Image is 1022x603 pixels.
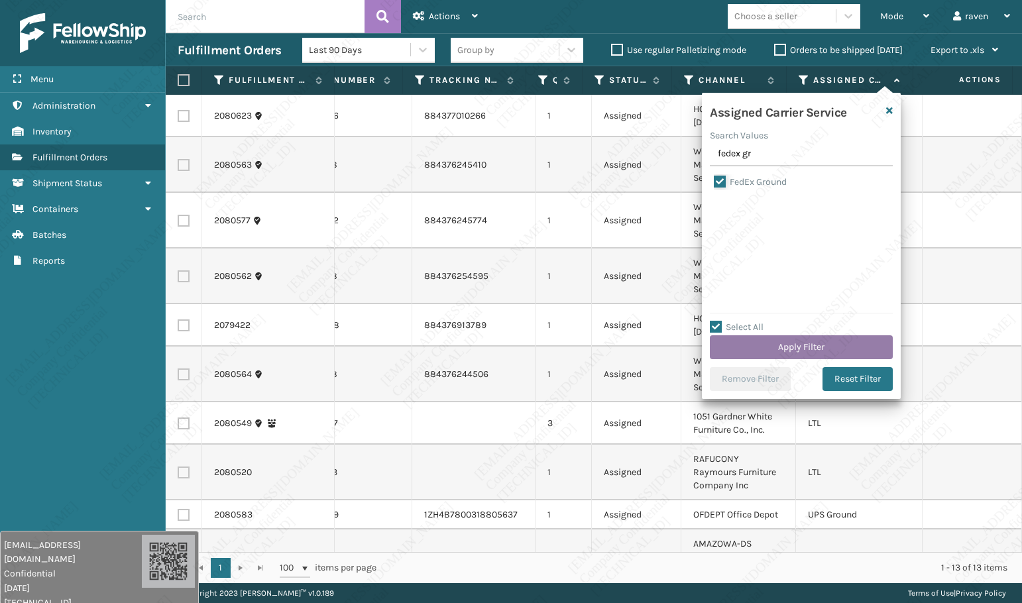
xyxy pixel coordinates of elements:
td: 1 [536,529,592,585]
td: 3 [536,402,592,445]
label: Status [609,74,646,86]
div: Choose a seller [734,9,797,23]
td: SO2444338 [278,304,412,347]
span: Confidential [4,567,142,580]
td: 1 [536,137,592,193]
label: Assigned Carrier Service [813,74,887,86]
td: Assigned [592,445,681,500]
a: 884376245410 [424,159,486,170]
span: [EMAIL_ADDRESS][DOMAIN_NAME] [4,538,142,566]
a: Privacy Policy [956,588,1006,598]
button: Apply Filter [710,335,893,359]
td: Assigned [592,500,681,529]
a: 2080562 [214,270,252,283]
label: Select All [710,321,764,333]
a: 2080624 [214,551,252,564]
h3: Fulfillment Orders [178,42,281,58]
td: LTL [796,402,923,445]
td: SO2444168 [278,347,412,402]
a: 1ZH4B7800318805637 [424,509,518,520]
div: 1 - 13 of 13 items [395,561,1007,575]
a: 2080564 [214,368,252,381]
span: Batches [32,229,66,241]
td: Assigned [592,193,681,248]
td: 1 [536,347,592,402]
span: Mode [880,11,903,22]
label: Use regular Palletizing mode [611,44,746,56]
span: Containers [32,203,78,215]
td: SO2444037 [278,402,412,445]
span: Export to .xls [931,44,984,56]
a: 884377010266 [424,110,486,121]
td: Assigned [592,304,681,347]
td: HODEGA Home [DOMAIN_NAME] [681,95,796,137]
td: 1 [536,445,592,500]
span: 100 [280,561,300,575]
td: SO2444435 [278,529,412,585]
div: Last 90 Days [309,43,412,57]
td: HODEGA Home [DOMAIN_NAME] [681,304,796,347]
td: 1 [536,304,592,347]
td: UPS Ground [796,529,923,585]
a: 2080563 [214,158,252,172]
td: 1 [536,500,592,529]
span: Inventory [32,126,72,137]
a: 2080549 [214,417,252,430]
label: Order Number [296,74,377,86]
td: Assigned [592,347,681,402]
label: Quantity [553,74,557,86]
span: Actions [429,11,460,22]
td: SO2444436 [278,95,412,137]
a: 2080583 [214,508,253,521]
a: 2079422 [214,319,251,332]
span: Shipment Status [32,178,102,189]
td: Assigned [592,248,681,304]
td: WRLDMK Cost Plus Management Services [681,248,796,304]
td: WRLDMK Cost Plus Management Services [681,193,796,248]
td: SO2444128 [278,248,412,304]
span: Fulfillment Orders [32,152,107,163]
td: Assigned [592,95,681,137]
button: Reset Filter [823,367,893,391]
div: Group by [457,43,494,57]
span: Administration [32,100,95,111]
a: 2080623 [214,109,252,123]
td: Assigned [592,137,681,193]
a: 884376254595 [424,270,488,282]
a: 884376244506 [424,368,488,380]
a: 1ZH4B7800325985519 [424,551,518,563]
label: Orders to be shipped [DATE] [774,44,903,56]
h4: Assigned Carrier Service [710,101,847,121]
span: Menu [30,74,54,85]
label: Tracking Number [429,74,500,86]
button: Remove Filter [710,367,791,391]
td: UPS Ground [796,500,923,529]
a: 2080520 [214,466,252,479]
p: Copyright 2023 [PERSON_NAME]™ v 1.0.189 [182,583,334,603]
td: RAFUCONY Raymours Furniture Company Inc [681,445,796,500]
td: 1051 Gardner White Furniture Co., Inc. [681,402,796,445]
span: Reports [32,255,65,266]
td: SO2444168 [278,137,412,193]
a: 884376245774 [424,215,487,226]
label: Search Values [710,129,768,142]
label: Channel [699,74,761,86]
td: SO2444209 [278,500,412,529]
td: SO2444183 [278,445,412,500]
label: FedEx Ground [714,176,787,188]
a: 2080577 [214,214,251,227]
td: 1 [536,193,592,248]
div: | [908,583,1006,603]
td: OFDEPT Office Depot [681,500,796,529]
label: Fulfillment Order Id [229,74,309,86]
td: WRLDMK Cost Plus Management Services [681,137,796,193]
span: Actions [917,69,1009,91]
a: 884376913789 [424,319,486,331]
a: Terms of Use [908,588,954,598]
td: AMAZOWA-DS [DOMAIN_NAME] Dropship [681,529,796,585]
td: Assigned [592,529,681,585]
td: LTL [796,445,923,500]
td: 1 [536,248,592,304]
td: WRLDMK Cost Plus Management Services [681,347,796,402]
td: SO2444362 [278,193,412,248]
